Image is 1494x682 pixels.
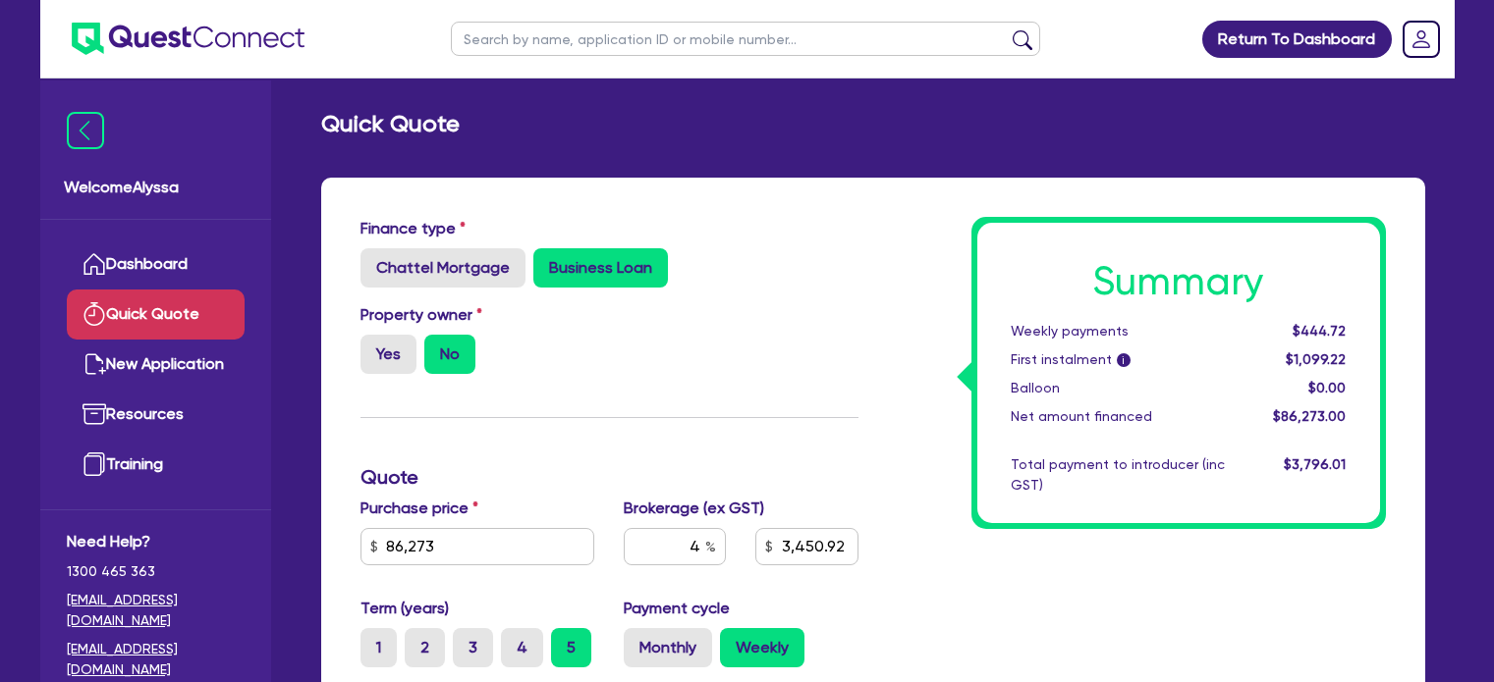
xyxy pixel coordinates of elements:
[1284,456,1346,472] span: $3,796.01
[360,248,526,288] label: Chattel Mortgage
[624,628,712,667] label: Monthly
[360,497,478,520] label: Purchase price
[321,110,460,138] h2: Quick Quote
[67,590,245,631] a: [EMAIL_ADDRESS][DOMAIN_NAME]
[624,597,730,620] label: Payment cycle
[72,23,304,55] img: quest-connect-logo-blue
[1396,14,1447,65] a: Dropdown toggle
[996,378,1240,398] div: Balloon
[360,597,449,620] label: Term (years)
[501,628,543,667] label: 4
[996,321,1240,341] div: Weekly payments
[996,349,1240,370] div: First instalment
[451,22,1040,56] input: Search by name, application ID or mobile number...
[360,465,858,489] h3: Quote
[551,628,591,667] label: 5
[360,217,466,240] label: Finance type
[67,239,245,289] a: Dashboard
[83,302,106,326] img: quick-quote
[720,628,804,667] label: Weekly
[67,390,245,440] a: Resources
[360,303,482,327] label: Property owner
[360,628,397,667] label: 1
[1293,323,1346,339] span: $444.72
[533,248,668,288] label: Business Loan
[67,639,245,680] a: [EMAIL_ADDRESS][DOMAIN_NAME]
[424,335,475,374] label: No
[83,452,106,476] img: training
[1116,353,1130,367] span: i
[67,112,104,149] img: icon-menu-close
[1273,408,1346,424] span: $86,273.00
[360,335,416,374] label: Yes
[624,497,764,520] label: Brokerage (ex GST)
[64,176,248,199] span: Welcome Alyssa
[67,340,245,390] a: New Application
[83,352,106,376] img: new-application
[83,402,106,426] img: resources
[67,440,245,490] a: Training
[67,289,245,340] a: Quick Quote
[1011,258,1347,305] h1: Summary
[453,628,493,667] label: 3
[1202,21,1392,58] a: Return To Dashboard
[405,628,445,667] label: 2
[996,406,1240,427] div: Net amount financed
[1308,380,1346,395] span: $0.00
[67,530,245,553] span: Need Help?
[1286,351,1346,367] span: $1,099.22
[67,561,245,582] span: 1300 465 363
[996,454,1240,496] div: Total payment to introducer (inc GST)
